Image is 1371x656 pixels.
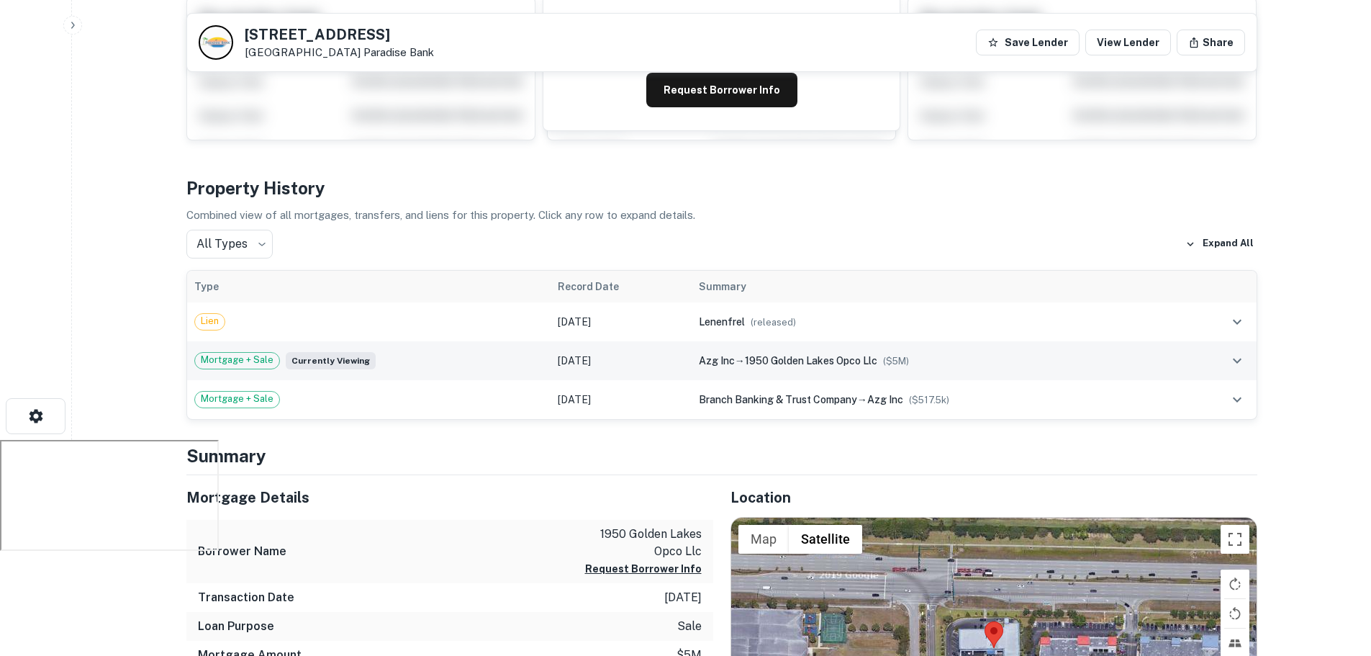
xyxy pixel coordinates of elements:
span: 1950 golden lakes opco llc [745,355,877,367]
button: Request Borrower Info [646,73,797,107]
span: branch banking & trust company [699,394,857,405]
h5: Mortgage Details [186,487,713,508]
span: Lien [195,314,225,328]
td: [DATE] [551,341,691,380]
button: expand row [1225,387,1249,412]
span: Mortgage + Sale [195,392,279,406]
h6: Transaction Date [198,589,294,606]
button: Toggle fullscreen view [1221,525,1249,554]
span: Mortgage + Sale [195,353,279,367]
div: All Types [186,230,273,259]
span: ($ 517.5k ) [909,395,949,405]
td: [DATE] [551,302,691,341]
h6: Loan Purpose [198,618,274,635]
button: expand row [1225,349,1249,373]
h4: Summary [186,443,1257,469]
h5: Location [730,487,1257,508]
iframe: Chat Widget [1299,541,1371,610]
button: Show street map [738,525,789,554]
div: → [699,353,1177,369]
div: → [699,392,1177,408]
th: Type [187,271,551,302]
th: Summary [692,271,1184,302]
td: [DATE] [551,380,691,419]
button: Request Borrower Info [585,560,702,578]
a: Paradise Bank [363,46,434,58]
span: Currently viewing [286,352,376,369]
p: [GEOGRAPHIC_DATA] [245,46,434,59]
button: Expand All [1182,233,1257,255]
button: Show satellite imagery [789,525,862,554]
p: Combined view of all mortgages, transfers, and liens for this property. Click any row to expand d... [186,207,1257,224]
button: Rotate map counterclockwise [1221,599,1249,628]
button: expand row [1225,310,1249,334]
span: azg inc [867,394,903,405]
h6: Borrower Name [198,543,286,560]
th: Record Date [551,271,691,302]
span: ($ 5M ) [883,356,909,367]
button: Rotate map clockwise [1221,570,1249,598]
h4: Property History [186,175,1257,201]
p: 1950 golden lakes opco llc [572,526,702,560]
span: ( released ) [751,317,796,328]
button: Save Lender [976,30,1080,55]
p: [DATE] [664,589,702,606]
button: Share [1177,30,1245,55]
h5: [STREET_ADDRESS] [245,27,434,42]
span: azg inc [699,355,735,367]
a: View Lender [1085,30,1171,55]
p: sale [677,618,702,635]
span: lenenfrel [699,316,745,328]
